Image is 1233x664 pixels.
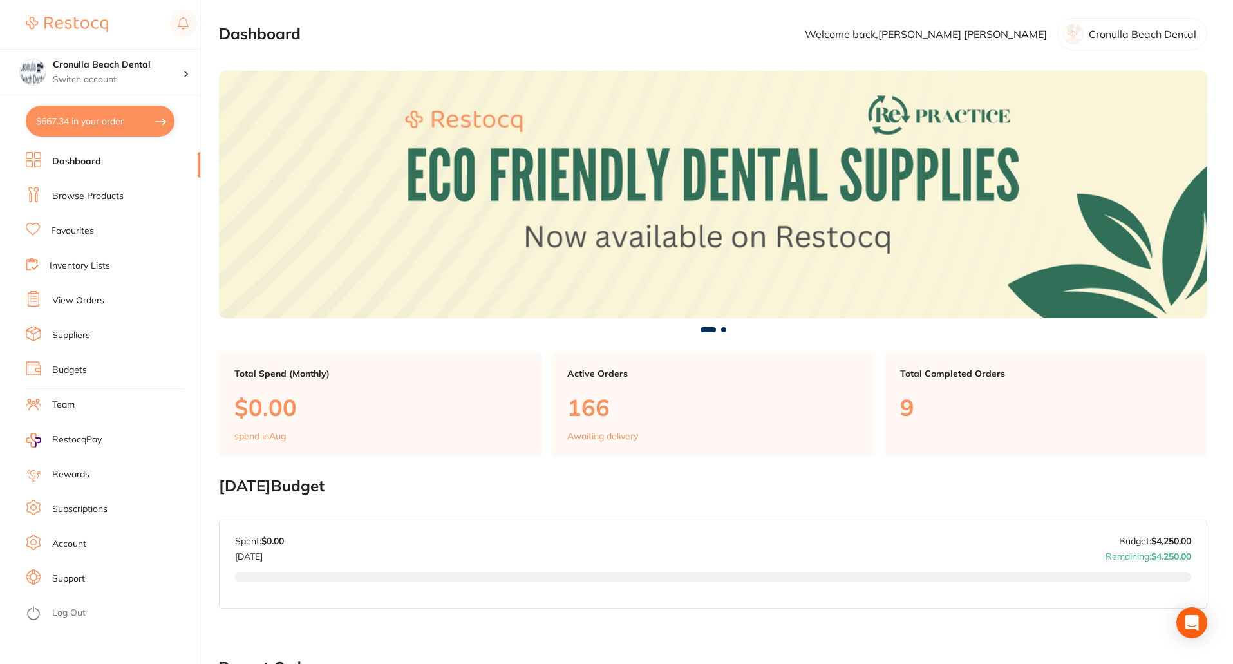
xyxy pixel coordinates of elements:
p: Budget: [1119,536,1191,546]
h2: Dashboard [219,25,301,43]
p: Active Orders [567,368,859,379]
a: RestocqPay [26,433,102,448]
img: Cronulla Beach Dental [20,59,46,85]
a: Team [52,399,75,412]
a: Subscriptions [52,503,108,516]
a: Support [52,573,85,585]
p: 166 [567,394,859,421]
p: Awaiting delivery [567,431,638,441]
p: [DATE] [235,546,284,562]
img: RestocqPay [26,433,41,448]
a: Browse Products [52,190,124,203]
a: Restocq Logo [26,10,108,39]
img: Dashboard [219,71,1207,318]
a: Log Out [52,607,86,620]
p: spend in Aug [234,431,286,441]
strong: $4,250.00 [1151,551,1191,562]
p: $0.00 [234,394,526,421]
a: Total Completed Orders9 [885,353,1207,457]
a: Rewards [52,468,89,481]
a: Budgets [52,364,87,377]
p: Remaining: [1106,546,1191,562]
h2: [DATE] Budget [219,477,1207,495]
span: RestocqPay [52,433,102,446]
img: Restocq Logo [26,17,108,32]
p: Welcome back, [PERSON_NAME] [PERSON_NAME] [805,28,1047,40]
a: Account [52,538,86,551]
a: Dashboard [52,155,101,168]
button: $667.34 in your order [26,106,174,137]
a: Total Spend (Monthly)$0.00spend inAug [219,353,541,457]
p: Cronulla Beach Dental [1089,28,1196,40]
a: Inventory Lists [50,260,110,272]
a: View Orders [52,294,104,307]
p: Total Spend (Monthly) [234,368,526,379]
h4: Cronulla Beach Dental [53,59,183,71]
p: Total Completed Orders [900,368,1192,379]
strong: $4,250.00 [1151,535,1191,547]
div: Open Intercom Messenger [1176,607,1207,638]
a: Active Orders166Awaiting delivery [552,353,874,457]
strong: $0.00 [261,535,284,547]
a: Favourites [51,225,94,238]
p: Spent: [235,536,284,546]
button: Log Out [26,603,196,624]
a: Suppliers [52,329,90,342]
p: Switch account [53,73,183,86]
p: 9 [900,394,1192,421]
